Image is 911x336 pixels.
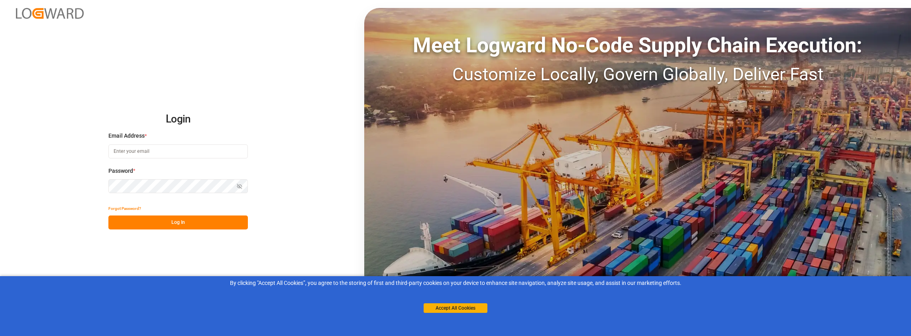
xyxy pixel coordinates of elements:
[108,202,141,215] button: Forgot Password?
[108,215,248,229] button: Log In
[6,279,905,287] div: By clicking "Accept All Cookies”, you agree to the storing of first and third-party cookies on yo...
[108,132,145,140] span: Email Address
[16,8,84,19] img: Logward_new_orange.png
[424,303,487,313] button: Accept All Cookies
[108,144,248,158] input: Enter your email
[108,107,248,132] h2: Login
[108,167,133,175] span: Password
[364,30,911,61] div: Meet Logward No-Code Supply Chain Execution:
[364,61,911,87] div: Customize Locally, Govern Globally, Deliver Fast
